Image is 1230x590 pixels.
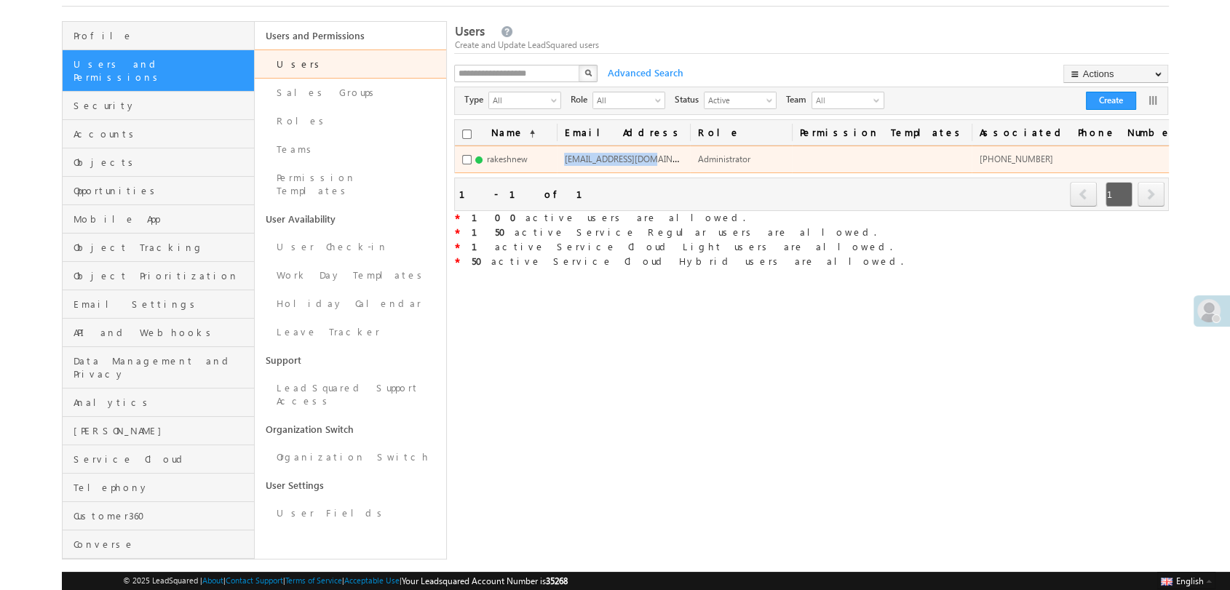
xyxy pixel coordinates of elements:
span: Analytics [74,396,250,409]
a: Accounts [63,120,254,148]
span: active Service Cloud Hybrid users are allowed. [459,255,902,267]
span: Object Tracking [74,241,250,254]
a: Organization Switch [255,443,447,471]
button: Create [1086,92,1136,110]
span: [EMAIL_ADDRESS][DOMAIN_NAME] [564,152,703,164]
span: All [593,92,653,107]
span: Advanced Search [600,66,687,79]
span: 35268 [546,575,568,586]
a: Profile [63,22,254,50]
span: Accounts [74,127,250,140]
a: Email Address [557,120,690,145]
span: (sorted ascending) [523,128,535,140]
a: Converse [63,530,254,559]
a: User Check-in [255,233,447,261]
a: Associated Phone Numbers [972,120,1192,145]
span: active users are allowed. [459,211,745,223]
span: Permission Templates [792,120,972,145]
a: Objects [63,148,254,177]
span: [PERSON_NAME] [74,424,250,437]
a: User Fields [255,499,447,527]
a: User Settings [255,471,447,499]
span: select [551,96,563,104]
a: Roles [255,107,447,135]
a: Role [690,120,792,145]
span: Security [74,99,250,112]
a: Sales Groups [255,79,447,107]
strong: 150 [471,226,514,238]
a: Holiday Calendar [255,290,447,318]
img: Search [584,69,592,76]
a: Support [255,346,447,374]
span: [PHONE_NUMBER] [979,154,1052,164]
a: Name [483,120,542,145]
a: [PERSON_NAME] [63,417,254,445]
span: Customer360 [74,509,250,522]
a: Customer360 [63,502,254,530]
span: Administrator [697,154,750,164]
a: Users and Permissions [63,50,254,92]
span: All [489,92,549,107]
span: Objects [74,156,250,169]
span: Your Leadsquared Account Number is [402,575,568,586]
a: User Availability [255,205,447,233]
span: Telephony [74,481,250,494]
a: LeadSquared Support Access [255,374,447,415]
span: active Service Cloud Light users are allowed. [459,240,892,252]
a: Mobile App [63,205,254,234]
span: Status [674,93,704,106]
span: next [1138,182,1164,207]
button: Actions [1063,65,1168,83]
span: English [1176,575,1204,586]
div: Create and Update LeadSquared users [454,39,1168,52]
span: API and Webhooks [74,326,250,339]
a: Work Day Templates [255,261,447,290]
a: Terms of Service [285,575,342,585]
strong: 1 [471,240,494,252]
a: Organization Switch [255,415,447,443]
span: Email Settings [74,298,250,311]
a: Security [63,92,254,120]
span: All [812,92,870,108]
a: About [202,575,223,585]
button: English [1157,572,1215,589]
span: Profile [74,29,250,42]
span: 1 [1106,182,1132,207]
span: Role [570,93,592,106]
a: Service Cloud [63,445,254,474]
span: active Service Regular users are allowed. [459,226,876,238]
span: Service Cloud [74,453,250,466]
strong: 50 [471,255,491,267]
span: select [655,96,667,104]
span: Users [454,23,484,39]
a: Object Prioritization [63,262,254,290]
span: Opportunities [74,184,250,197]
span: Converse [74,538,250,551]
a: Acceptable Use [344,575,400,585]
a: Email Settings [63,290,254,319]
a: Data Management and Privacy [63,347,254,388]
strong: 100 [471,211,525,223]
a: Telephony [63,474,254,502]
a: Leave Tracker [255,318,447,346]
span: rakeshnew [486,154,527,164]
span: select [766,96,778,104]
span: Users and Permissions [74,57,250,84]
span: Object Prioritization [74,269,250,282]
div: 1 - 1 of 1 [459,186,599,202]
a: next [1138,183,1164,207]
a: Permission Templates [255,164,447,205]
span: © 2025 LeadSquared | | | | | [123,574,568,588]
a: Contact Support [226,575,283,585]
a: prev [1070,183,1098,207]
span: prev [1070,182,1097,207]
a: API and Webhooks [63,319,254,347]
span: Mobile App [74,212,250,226]
span: Data Management and Privacy [74,354,250,380]
a: Users [255,49,447,79]
span: Type [464,93,488,106]
a: Object Tracking [63,234,254,262]
span: Active [705,92,764,107]
a: Teams [255,135,447,164]
a: Analytics [63,388,254,417]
